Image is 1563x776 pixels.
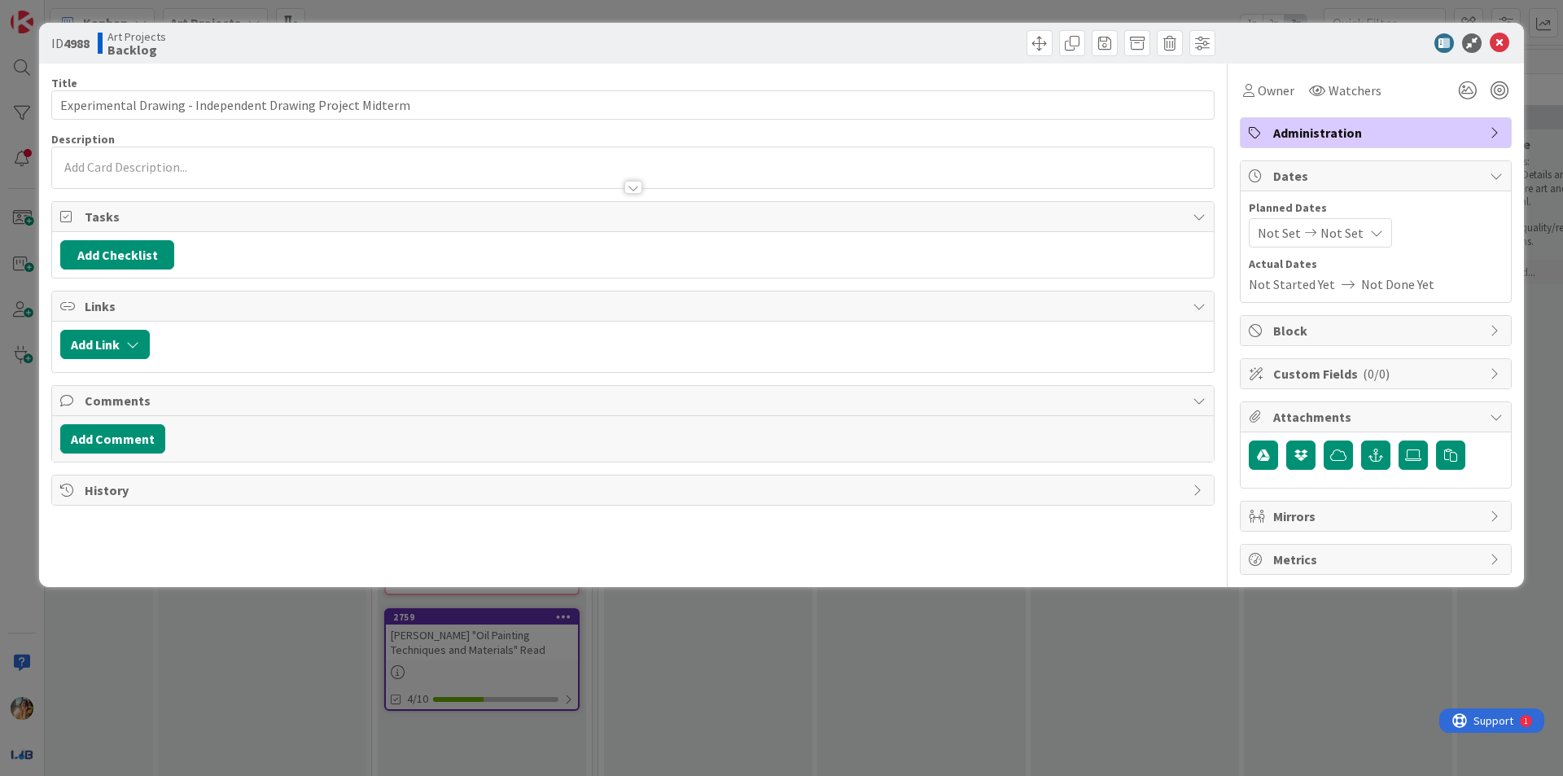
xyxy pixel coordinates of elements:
[1329,81,1381,100] span: Watchers
[60,330,150,359] button: Add Link
[1258,81,1294,100] span: Owner
[63,35,90,51] b: 4988
[1249,199,1503,217] span: Planned Dates
[1273,123,1482,142] span: Administration
[1273,407,1482,427] span: Attachments
[60,424,165,454] button: Add Comment
[1273,321,1482,340] span: Block
[1273,506,1482,526] span: Mirrors
[60,240,174,270] button: Add Checklist
[1249,274,1335,294] span: Not Started Yet
[34,2,74,22] span: Support
[1273,364,1482,384] span: Custom Fields
[85,480,1184,500] span: History
[1258,223,1301,243] span: Not Set
[1361,274,1434,294] span: Not Done Yet
[107,30,166,43] span: Art Projects
[1249,256,1503,273] span: Actual Dates
[85,296,1184,316] span: Links
[1363,366,1390,382] span: ( 0/0 )
[85,207,1184,226] span: Tasks
[51,33,90,53] span: ID
[107,43,166,56] b: Backlog
[51,132,115,147] span: Description
[51,90,1215,120] input: type card name here...
[1273,550,1482,569] span: Metrics
[85,7,89,20] div: 1
[51,76,77,90] label: Title
[1320,223,1364,243] span: Not Set
[85,391,1184,410] span: Comments
[1273,166,1482,186] span: Dates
